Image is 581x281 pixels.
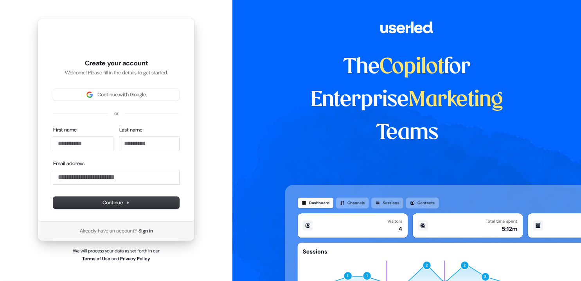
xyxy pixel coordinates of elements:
[285,51,529,150] h1: The for Enterprise Teams
[97,91,146,98] span: Continue with Google
[82,256,110,262] a: Terms of Use
[53,160,85,167] label: Email address
[53,59,179,68] h1: Create your account
[114,110,119,117] p: or
[86,92,93,98] img: Sign in with Google
[80,227,137,234] span: Already have an account?
[408,90,503,110] span: Marketing
[120,256,150,262] a: Privacy Policy
[53,197,179,209] button: Continue
[380,57,444,77] span: Copilot
[119,126,142,133] label: Last name
[53,126,77,133] label: First name
[103,199,130,206] span: Continue
[139,227,153,234] a: Sign in
[66,247,167,263] p: We will process your data as set forth in our and
[53,69,179,76] p: Welcome! Please fill in the details to get started.
[53,89,179,101] button: Sign in with GoogleContinue with Google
